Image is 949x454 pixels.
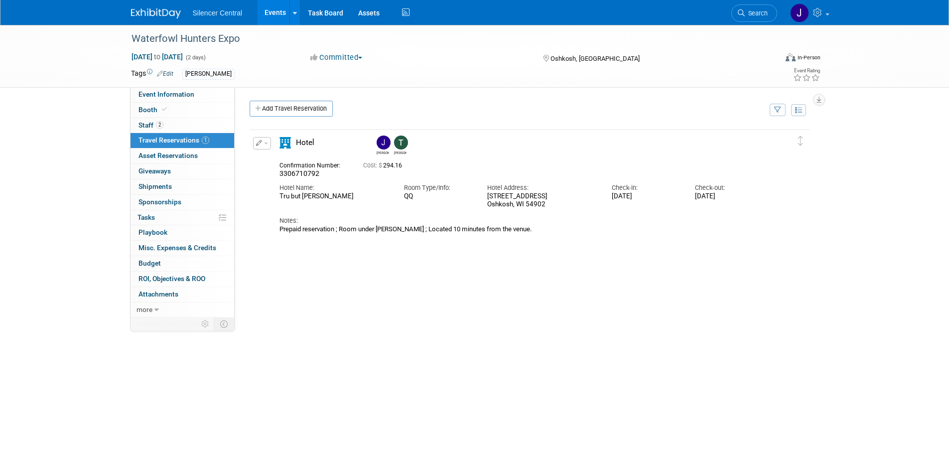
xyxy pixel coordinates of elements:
span: Sponsorships [138,198,181,206]
span: 2 [156,121,163,129]
span: Asset Reservations [138,151,198,159]
a: Edit [157,70,173,77]
i: Booth reservation complete [162,107,167,112]
a: Misc. Expenses & Credits [131,241,234,256]
div: In-Person [797,54,820,61]
a: Tasks [131,210,234,225]
span: Booth [138,106,169,114]
div: [DATE] [612,192,680,201]
a: Shipments [131,179,234,194]
div: Event Rating [793,68,820,73]
img: Jessica Crawford [790,3,809,22]
a: ROI, Objectives & ROO [131,272,234,287]
span: Playbook [138,228,167,236]
div: Hotel Address: [487,183,597,192]
div: Event Format [718,52,821,67]
td: Toggle Event Tabs [214,317,234,330]
a: Sponsorships [131,195,234,210]
span: Cost: $ [363,162,383,169]
div: Justin Armstrong [374,136,392,155]
span: 294.16 [363,162,406,169]
span: 1 [202,137,209,144]
span: Staff [138,121,163,129]
span: Budget [138,259,161,267]
a: Event Information [131,87,234,102]
span: Silencer Central [193,9,243,17]
span: [DATE] [DATE] [131,52,183,61]
div: Notes: [279,216,764,225]
span: Hotel [296,138,314,147]
div: [STREET_ADDRESS] Oshkosh, WI 54902 [487,192,597,209]
a: Attachments [131,287,234,302]
img: Format-Inperson.png [786,53,796,61]
a: Booth [131,103,234,118]
div: [PERSON_NAME] [182,69,235,79]
div: Tyler Phillips [392,136,409,155]
button: Committed [307,52,366,63]
span: Travel Reservations [138,136,209,144]
span: Shipments [138,182,172,190]
td: Personalize Event Tab Strip [197,317,214,330]
div: Tyler Phillips [394,150,407,155]
span: Giveaways [138,167,171,175]
a: Budget [131,256,234,271]
div: Check-out: [695,183,763,192]
div: Waterfowl Hunters Expo [128,30,762,48]
td: Tags [131,68,173,80]
span: Tasks [137,213,155,221]
div: Prepaid reservation ; Room under [PERSON_NAME] ; Located 10 minutes from the venue. [279,225,764,233]
img: ExhibitDay [131,8,181,18]
span: Misc. Expenses & Credits [138,244,216,252]
img: Tyler Phillips [394,136,408,150]
div: Check-in: [612,183,680,192]
span: (2 days) [185,54,206,61]
a: Playbook [131,225,234,240]
div: QQ [404,192,472,200]
img: Justin Armstrong [377,136,391,150]
div: Justin Armstrong [377,150,389,155]
div: Room Type/Info: [404,183,472,192]
i: Hotel [279,137,291,149]
div: Confirmation Number: [279,159,348,169]
span: to [152,53,162,61]
a: Staff2 [131,118,234,133]
span: more [136,305,152,313]
i: Filter by Traveler [774,107,781,114]
div: Hotel Name: [279,183,389,192]
a: Add Travel Reservation [250,101,333,117]
div: Tru but [PERSON_NAME] [279,192,389,201]
span: Attachments [138,290,178,298]
span: Oshkosh, [GEOGRAPHIC_DATA] [550,55,640,62]
div: [DATE] [695,192,763,201]
i: Click and drag to move item [798,136,803,146]
a: more [131,303,234,317]
span: Event Information [138,90,194,98]
a: Giveaways [131,164,234,179]
span: ROI, Objectives & ROO [138,275,205,283]
a: Travel Reservations1 [131,133,234,148]
span: 3306710792 [279,169,319,177]
a: Search [731,4,777,22]
a: Asset Reservations [131,149,234,163]
span: Search [745,9,768,17]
